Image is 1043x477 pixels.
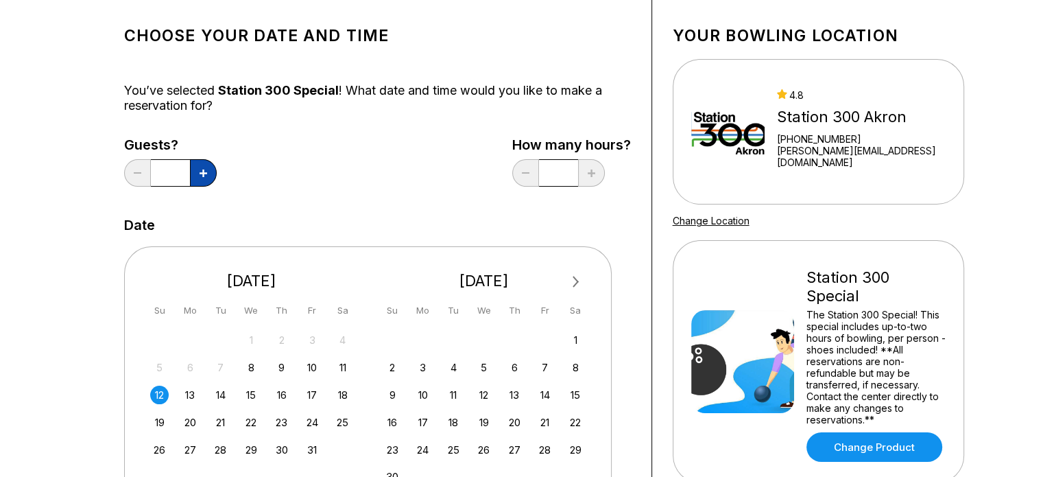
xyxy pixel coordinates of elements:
[272,413,291,432] div: Choose Thursday, October 23rd, 2025
[444,441,463,459] div: Choose Tuesday, November 25th, 2025
[565,271,587,293] button: Next Month
[303,413,322,432] div: Choose Friday, October 24th, 2025
[777,108,946,126] div: Station 300 Akron
[333,413,352,432] div: Choose Saturday, October 25th, 2025
[673,26,964,45] h1: Your bowling location
[566,331,585,349] div: Choose Saturday, November 1st, 2025
[181,358,200,377] div: Not available Monday, October 6th, 2025
[777,133,946,145] div: [PHONE_NUMBER]
[303,441,322,459] div: Choose Friday, October 31st, 2025
[413,358,432,377] div: Choose Monday, November 3rd, 2025
[536,413,554,432] div: Choose Friday, November 21st, 2025
[505,441,524,459] div: Choose Thursday, November 27th, 2025
[145,272,358,290] div: [DATE]
[242,301,261,320] div: We
[512,137,631,152] label: How many hours?
[383,301,402,320] div: Su
[333,358,352,377] div: Choose Saturday, October 11th, 2025
[211,386,230,404] div: Choose Tuesday, October 14th, 2025
[806,432,942,462] a: Change Product
[413,441,432,459] div: Choose Monday, November 24th, 2025
[242,331,261,349] div: Not available Wednesday, October 1st, 2025
[413,301,432,320] div: Mo
[242,358,261,377] div: Choose Wednesday, October 8th, 2025
[566,386,585,404] div: Choose Saturday, November 15th, 2025
[505,386,524,404] div: Choose Thursday, November 13th, 2025
[211,301,230,320] div: Tu
[150,441,169,459] div: Choose Sunday, October 26th, 2025
[505,301,524,320] div: Th
[378,272,590,290] div: [DATE]
[536,301,554,320] div: Fr
[444,358,463,377] div: Choose Tuesday, November 4th, 2025
[444,413,463,432] div: Choose Tuesday, November 18th, 2025
[806,309,946,426] div: The Station 300 Special! This special includes up-to-two hours of bowling, per person - shoes inc...
[806,268,946,305] div: Station 300 Special
[218,83,339,97] span: Station 300 Special
[181,386,200,404] div: Choose Monday, October 13th, 2025
[536,358,554,377] div: Choose Friday, November 7th, 2025
[272,301,291,320] div: Th
[383,441,402,459] div: Choose Sunday, November 23rd, 2025
[777,89,946,101] div: 4.8
[181,413,200,432] div: Choose Monday, October 20th, 2025
[691,310,794,413] img: Station 300 Special
[303,358,322,377] div: Choose Friday, October 10th, 2025
[383,386,402,404] div: Choose Sunday, November 9th, 2025
[777,145,946,168] a: [PERSON_NAME][EMAIL_ADDRESS][DOMAIN_NAME]
[444,386,463,404] div: Choose Tuesday, November 11th, 2025
[303,301,322,320] div: Fr
[413,413,432,432] div: Choose Monday, November 17th, 2025
[211,441,230,459] div: Choose Tuesday, October 28th, 2025
[211,358,230,377] div: Not available Tuesday, October 7th, 2025
[272,331,291,349] div: Not available Thursday, October 2nd, 2025
[242,413,261,432] div: Choose Wednesday, October 22nd, 2025
[211,413,230,432] div: Choose Tuesday, October 21st, 2025
[475,358,493,377] div: Choose Wednesday, November 5th, 2025
[150,358,169,377] div: Not available Sunday, October 5th, 2025
[475,301,493,320] div: We
[383,413,402,432] div: Choose Sunday, November 16th, 2025
[272,358,291,377] div: Choose Thursday, October 9th, 2025
[242,441,261,459] div: Choose Wednesday, October 29th, 2025
[444,301,463,320] div: Tu
[181,441,200,459] div: Choose Monday, October 27th, 2025
[536,441,554,459] div: Choose Friday, November 28th, 2025
[505,413,524,432] div: Choose Thursday, November 20th, 2025
[383,358,402,377] div: Choose Sunday, November 2nd, 2025
[333,301,352,320] div: Sa
[505,358,524,377] div: Choose Thursday, November 6th, 2025
[124,26,631,45] h1: Choose your Date and time
[673,215,750,226] a: Change Location
[150,301,169,320] div: Su
[536,386,554,404] div: Choose Friday, November 14th, 2025
[149,329,355,459] div: month 2025-10
[303,386,322,404] div: Choose Friday, October 17th, 2025
[150,413,169,432] div: Choose Sunday, October 19th, 2025
[272,441,291,459] div: Choose Thursday, October 30th, 2025
[242,386,261,404] div: Choose Wednesday, October 15th, 2025
[475,386,493,404] div: Choose Wednesday, November 12th, 2025
[124,218,155,233] label: Date
[413,386,432,404] div: Choose Monday, November 10th, 2025
[566,301,585,320] div: Sa
[566,413,585,432] div: Choose Saturday, November 22nd, 2025
[181,301,200,320] div: Mo
[272,386,291,404] div: Choose Thursday, October 16th, 2025
[303,331,322,349] div: Not available Friday, October 3rd, 2025
[333,386,352,404] div: Choose Saturday, October 18th, 2025
[333,331,352,349] div: Not available Saturday, October 4th, 2025
[691,80,765,183] img: Station 300 Akron
[150,386,169,404] div: Choose Sunday, October 12th, 2025
[475,441,493,459] div: Choose Wednesday, November 26th, 2025
[124,137,217,152] label: Guests?
[124,83,631,113] div: You’ve selected ! What date and time would you like to make a reservation for?
[475,413,493,432] div: Choose Wednesday, November 19th, 2025
[566,358,585,377] div: Choose Saturday, November 8th, 2025
[566,441,585,459] div: Choose Saturday, November 29th, 2025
